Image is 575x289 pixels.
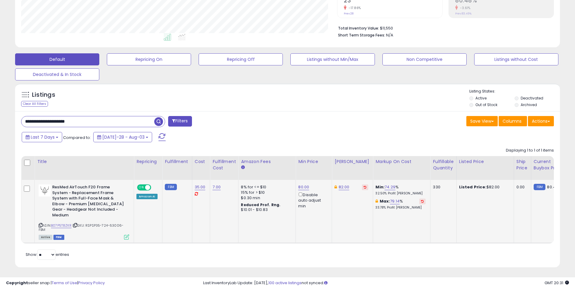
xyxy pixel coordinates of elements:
[386,32,393,38] span: N/A
[241,190,291,195] div: 15% for > $10
[199,53,283,65] button: Repricing Off
[521,96,543,101] label: Deactivated
[338,24,549,31] li: $11,550
[53,235,64,240] span: FBM
[37,159,131,165] div: Title
[15,53,99,65] button: Default
[107,53,191,65] button: Repricing On
[138,185,145,190] span: ON
[375,184,426,196] div: %
[63,135,91,140] span: Compared to:
[31,134,55,140] span: Last 7 Days
[15,68,99,80] button: Deactivated & In Stock
[39,235,53,240] span: All listings currently available for purchase on Amazon
[458,6,470,10] small: -3.61%
[516,184,526,190] div: 0.00
[165,184,177,190] small: FBM
[298,191,327,209] div: Disable auto adjust min
[93,132,152,142] button: [DATE]-28 - Aug-03
[373,156,430,180] th: The percentage added to the cost of goods (COGS) that forms the calculator for Min & Max prices.
[433,159,454,171] div: Fulfillable Quantity
[241,159,293,165] div: Amazon Fees
[375,199,426,210] div: %
[516,159,529,171] div: Ship Price
[375,159,428,165] div: Markup on Cost
[26,252,69,257] span: Show: entries
[268,280,302,286] a: 100 active listings
[528,116,554,126] button: Actions
[385,184,395,190] a: 74.29
[52,280,77,286] a: Terms of Use
[52,184,126,219] b: ResMed AirTouch F20 Frame System - Replacement Frame System with Full-Face Mask & Elbow - Premium...
[382,53,467,65] button: Non Competitive
[298,184,309,190] a: 80.00
[375,191,426,196] p: 32.50% Profit [PERSON_NAME]
[39,223,123,232] span: | SKU: RSPSP35-724-63006-FBM
[499,116,527,126] button: Columns
[241,165,244,170] small: Amazon Fees.
[375,184,385,190] b: Min:
[390,198,400,204] a: 79.14
[459,159,511,165] div: Listed Price
[521,102,537,107] label: Archived
[165,159,189,165] div: Fulfillment
[338,33,385,38] b: Short Term Storage Fees:
[466,116,498,126] button: Save View
[6,280,28,286] strong: Copyright
[334,159,370,165] div: [PERSON_NAME]
[338,26,379,31] b: Total Inventory Value:
[347,6,361,10] small: -17.86%
[241,184,291,190] div: 8% for <= $10
[455,12,471,15] small: Prev: 83.49%
[102,134,145,140] span: [DATE]-28 - Aug-03
[136,194,158,199] div: Amazon AI
[32,91,55,99] h5: Listings
[51,223,72,228] a: B07P5T8ZKR
[212,184,221,190] a: 7.00
[380,198,390,204] b: Max:
[22,132,62,142] button: Last 7 Days
[344,12,353,15] small: Prev: 28
[339,184,350,190] a: 82.00
[150,185,160,190] span: OFF
[39,184,129,239] div: ASIN:
[375,206,426,210] p: 33.78% Profit [PERSON_NAME]
[6,280,105,286] div: seller snap | |
[136,159,160,165] div: Repricing
[241,202,280,207] b: Reduced Prof. Rng.
[241,207,291,212] div: $10.01 - $10.83
[212,159,236,171] div: Fulfillment Cost
[469,89,560,94] p: Listing States:
[21,101,48,107] div: Clear All Filters
[503,118,522,124] span: Columns
[547,184,558,190] span: 80.47
[475,102,497,107] label: Out of Stock
[168,116,192,127] button: Filters
[195,184,206,190] a: 35.00
[39,184,51,196] img: 31etXIHL0iL._SL40_.jpg
[195,159,208,165] div: Cost
[474,53,558,65] button: Listings without Cost
[290,53,375,65] button: Listings without Min/Max
[545,280,569,286] span: 2025-08-11 20:31 GMT
[475,96,487,101] label: Active
[459,184,509,190] div: $82.00
[433,184,452,190] div: 330
[241,195,291,201] div: $0.30 min
[203,280,569,286] div: Last InventoryLab Update: [DATE], not synced.
[459,184,487,190] b: Listed Price:
[78,280,105,286] a: Privacy Policy
[506,148,554,153] div: Displaying 1 to 1 of 1 items
[534,184,545,190] small: FBM
[534,159,565,171] div: Current Buybox Price
[298,159,329,165] div: Min Price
